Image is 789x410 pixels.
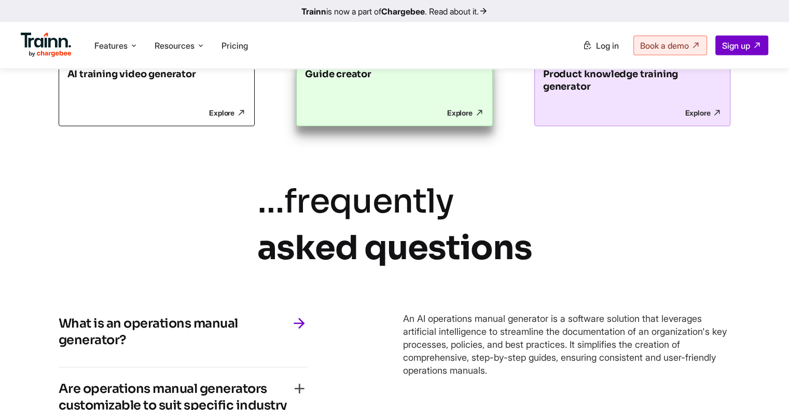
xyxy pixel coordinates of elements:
a: Product knowledge training generator Explore [534,59,731,126]
a: AI training video generator Explore [59,59,255,126]
p: Explore [305,108,484,118]
a: Log in [576,36,625,55]
p: Explore [543,108,722,118]
iframe: Chat Widget [737,360,789,410]
span: Resources [155,40,195,51]
img: Trainn Logo [21,33,72,58]
span: Sign up [722,40,750,51]
b: asked questions [257,227,532,269]
span: Features [94,40,128,51]
b: Trainn [301,6,326,17]
b: Chargebee [381,6,425,17]
span: Book a demo [640,40,689,51]
a: Sign up [715,36,768,55]
h3: Product knowledge training generator [543,68,722,93]
a: Pricing [222,40,248,51]
a: Guide creator Explore [296,59,493,126]
p: An AI operations manual generator is a software solution that leverages artificial intelligence t... [403,312,731,377]
div: … [257,178,532,271]
span: Log in [596,40,619,51]
h4: What is an operations manual generator? [59,315,291,348]
p: Explore [67,108,246,118]
a: Book a demo [633,36,707,55]
i: frequently [284,180,454,222]
h3: AI training video generator [67,68,246,80]
h3: Guide creator [305,68,484,80]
